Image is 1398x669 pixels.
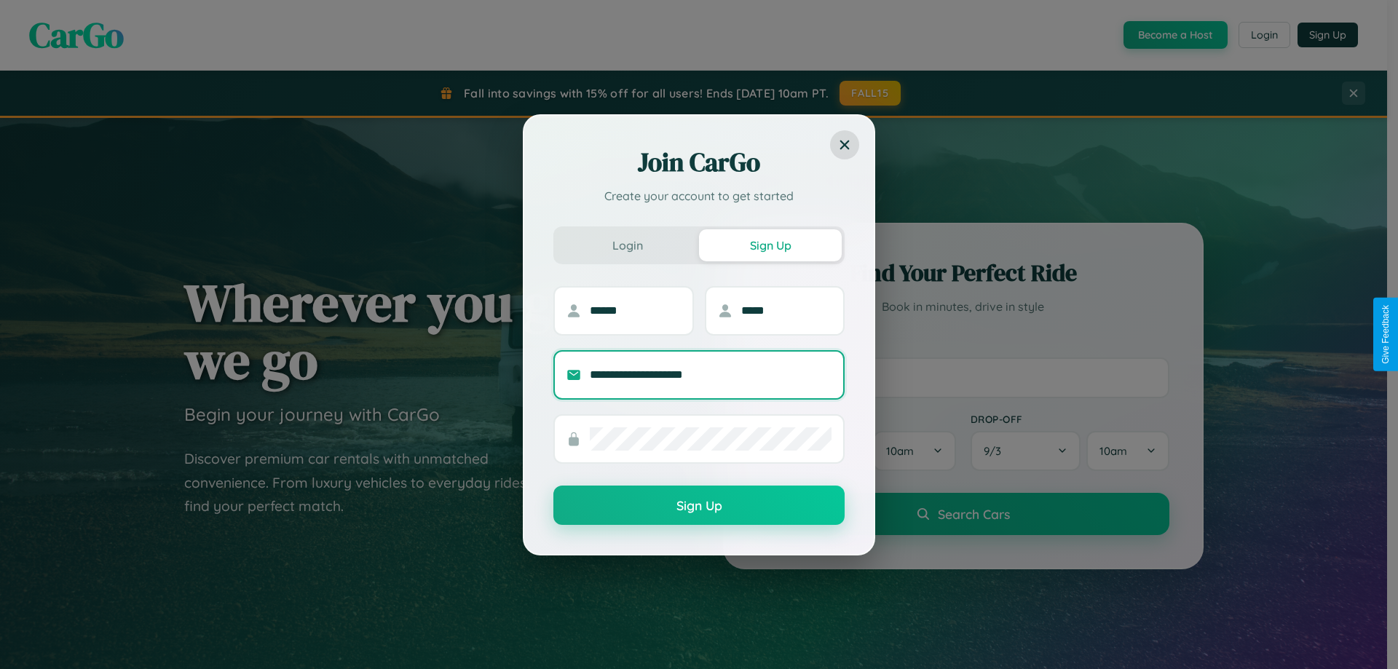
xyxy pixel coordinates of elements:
h2: Join CarGo [553,145,845,180]
button: Sign Up [553,486,845,525]
p: Create your account to get started [553,187,845,205]
button: Login [556,229,699,261]
button: Sign Up [699,229,842,261]
div: Give Feedback [1381,305,1391,364]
